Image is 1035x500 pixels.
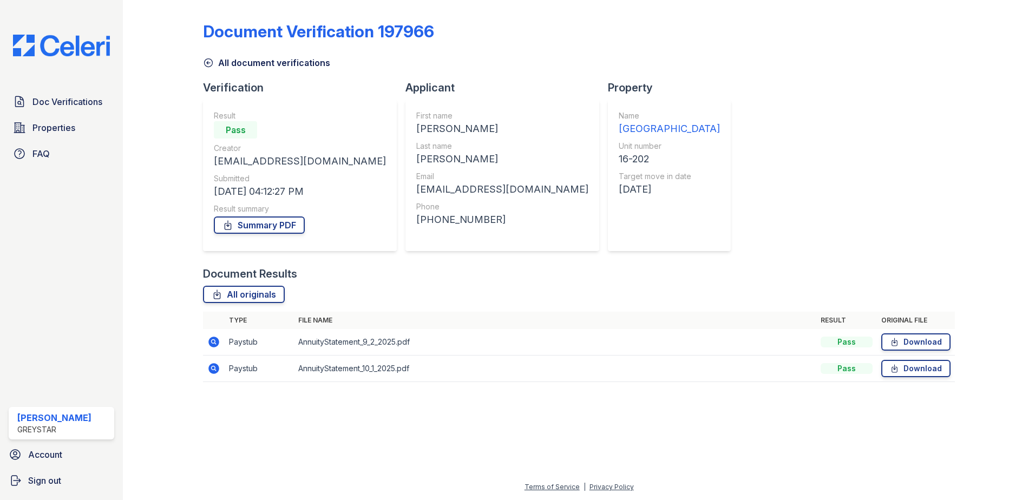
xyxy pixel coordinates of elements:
a: Properties [9,117,114,139]
div: Document Results [203,266,297,281]
div: 16-202 [619,152,720,167]
td: AnnuityStatement_10_1_2025.pdf [294,356,816,382]
span: Properties [32,121,75,134]
div: First name [416,110,588,121]
a: Name [GEOGRAPHIC_DATA] [619,110,720,136]
div: Pass [821,337,873,347]
div: Creator [214,143,386,154]
div: Result summary [214,203,386,214]
div: [DATE] [619,182,720,197]
a: All originals [203,286,285,303]
div: Pass [821,363,873,374]
div: [PHONE_NUMBER] [416,212,588,227]
th: Original file [877,312,955,329]
div: | [584,483,586,491]
span: Account [28,448,62,461]
div: [GEOGRAPHIC_DATA] [619,121,720,136]
div: [PERSON_NAME] [416,152,588,167]
td: Paystub [225,329,294,356]
span: Doc Verifications [32,95,102,108]
a: FAQ [9,143,114,165]
div: [PERSON_NAME] [416,121,588,136]
a: Privacy Policy [589,483,634,491]
div: Phone [416,201,588,212]
div: [EMAIL_ADDRESS][DOMAIN_NAME] [416,182,588,197]
td: AnnuityStatement_9_2_2025.pdf [294,329,816,356]
div: Property [608,80,739,95]
div: Pass [214,121,257,139]
div: Applicant [405,80,608,95]
td: Paystub [225,356,294,382]
th: Result [816,312,877,329]
a: Sign out [4,470,119,491]
div: Email [416,171,588,182]
div: [PERSON_NAME] [17,411,91,424]
a: Download [881,333,951,351]
a: Terms of Service [525,483,580,491]
div: Result [214,110,386,121]
a: Download [881,360,951,377]
div: Target move in date [619,171,720,182]
th: File name [294,312,816,329]
span: Sign out [28,474,61,487]
div: [DATE] 04:12:27 PM [214,184,386,199]
div: Verification [203,80,405,95]
a: Summary PDF [214,216,305,234]
th: Type [225,312,294,329]
div: Unit number [619,141,720,152]
a: Account [4,444,119,465]
div: Name [619,110,720,121]
img: CE_Logo_Blue-a8612792a0a2168367f1c8372b55b34899dd931a85d93a1a3d3e32e68fde9ad4.png [4,35,119,56]
div: Submitted [214,173,386,184]
div: Greystar [17,424,91,435]
a: Doc Verifications [9,91,114,113]
a: All document verifications [203,56,330,69]
div: Last name [416,141,588,152]
span: FAQ [32,147,50,160]
div: Document Verification 197966 [203,22,434,41]
div: [EMAIL_ADDRESS][DOMAIN_NAME] [214,154,386,169]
